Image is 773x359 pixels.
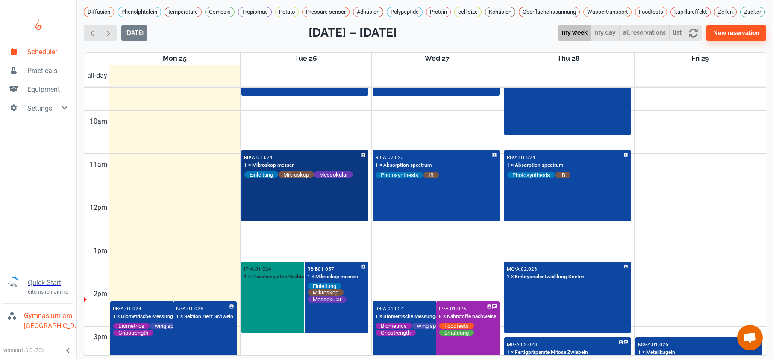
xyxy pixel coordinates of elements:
[584,8,631,16] span: Wassertransport
[635,8,667,16] span: Foodtests
[583,7,632,17] div: Wassertransport
[741,8,764,16] span: Zucker
[165,7,202,17] div: temperature
[439,322,474,330] span: Foodtests
[619,25,670,41] button: all reservations
[507,266,516,272] p: MG •
[670,7,711,17] div: kapillareffekt
[439,329,474,336] span: Ernährung
[118,7,161,17] div: Phenolphtalein
[275,7,299,17] div: Potato
[671,8,710,16] span: kapillareffekt
[647,341,668,347] p: A.01.026
[423,171,439,179] span: IB
[507,154,514,160] p: RB •
[507,349,588,356] p: 1 × Fertigpräparate Mitose Zwiebeln
[638,341,647,347] p: MG •
[278,171,314,178] span: Mikroskop
[485,7,515,17] div: Kohäsion
[555,171,570,179] span: IB
[383,154,404,160] p: A.02.023
[205,7,235,17] div: Osmosis
[121,25,147,41] button: [DATE]
[375,306,383,312] p: RB •
[252,154,273,160] p: A.01.024
[376,329,416,336] span: Gripstrength
[706,25,766,41] button: New reservation
[244,266,250,272] p: IP •
[353,8,383,16] span: Adhäsion
[276,8,298,16] span: Potato
[113,322,150,330] span: Biometrics
[635,7,667,17] div: Foodtests
[455,8,481,16] span: cell size
[507,341,516,347] p: MG •
[558,25,591,41] button: my week
[423,53,451,65] a: August 27, 2025
[302,7,350,17] div: Pressure sensor
[238,8,271,16] span: Tropismus
[375,154,383,160] p: RB •
[309,24,397,42] h2: [DATE] – [DATE]
[92,327,109,348] div: 3pm
[84,7,114,17] div: Diffusion
[383,306,404,312] p: A.01.024
[412,322,447,330] span: wing span
[445,306,466,312] p: A.01.026
[376,171,423,179] span: Photosynthesis
[113,313,207,321] p: 1 × Biometrische Messungen & Handkraft
[88,111,109,132] div: 10am
[375,313,469,321] p: 1 × Biometrische Messungen & Handkraft
[244,162,295,169] p: 1 × Mikroskop messen
[519,8,579,16] span: Oberflächenspannung
[737,325,763,350] a: Chat öffnen
[100,25,117,41] button: Next week
[303,8,349,16] span: Pressure sensor
[387,8,422,16] span: Polypeptide
[714,7,737,17] div: Zellen
[514,154,535,160] p: A.01.024
[308,289,344,296] span: Mikroskop
[206,8,234,16] span: Osmosis
[507,273,585,281] p: 1 × Embryonalentwicklung Kneten
[176,313,233,321] p: 1 × Sektion Herz Schwein
[88,197,109,218] div: 12pm
[113,329,153,336] span: Gripstrength
[88,154,109,175] div: 11am
[244,273,309,281] p: 1 × Flaschengarten Nachtrag
[308,282,341,290] span: Einleitung
[161,53,188,65] a: August 25, 2025
[92,283,109,305] div: 2pm
[182,306,203,312] p: A.01.026
[84,25,100,41] button: Previous week
[556,53,582,65] a: August 28, 2025
[376,322,412,330] span: Biometrics
[690,53,711,65] a: August 29, 2025
[426,7,451,17] div: Protein
[375,162,432,169] p: 1 × Absorption spectrum
[685,25,702,41] button: refresh
[244,171,278,178] span: Einleitung
[638,349,675,356] p: 1 × Metallkugeln
[244,154,252,160] p: RB •
[516,266,537,272] p: A.02.023
[118,8,161,16] span: Phenolphtalein
[308,296,347,303] span: Messokular
[238,7,272,17] div: Tropismus
[740,7,765,17] div: Zucker
[669,25,685,41] button: list
[426,8,450,16] span: Protein
[519,7,580,17] div: Oberflächenspannung
[150,322,185,330] span: wing span
[454,7,482,17] div: cell size
[307,273,358,281] p: 1 × Mikroskop messen
[84,8,114,16] span: Diffusion
[92,240,109,262] div: 1pm
[85,71,109,81] span: all-day
[250,266,271,272] p: A.01.024
[485,8,515,16] span: Kohäsion
[591,25,620,41] button: my day
[387,7,423,17] div: Polypeptide
[315,266,334,272] p: B01 057
[507,171,555,179] span: Photosynthesis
